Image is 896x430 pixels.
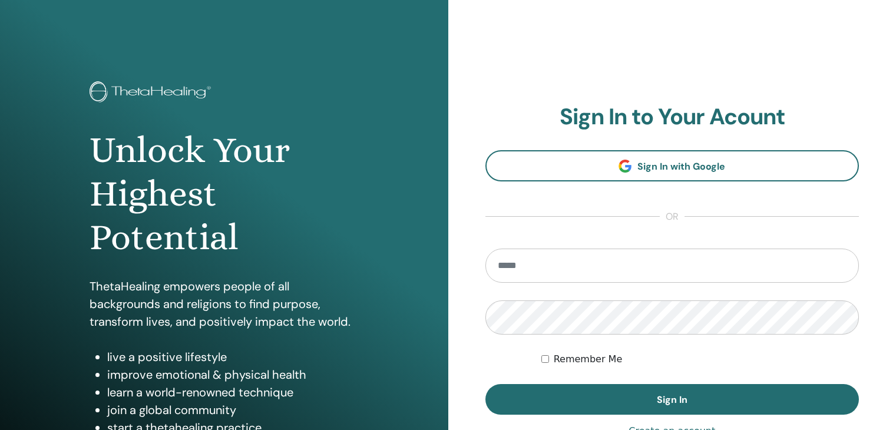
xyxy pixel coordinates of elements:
p: ThetaHealing empowers people of all backgrounds and religions to find purpose, transform lives, a... [90,277,359,330]
button: Sign In [485,384,859,415]
li: live a positive lifestyle [107,348,359,366]
h1: Unlock Your Highest Potential [90,128,359,260]
span: Sign In with Google [637,160,725,173]
li: learn a world-renowned technique [107,383,359,401]
a: Sign In with Google [485,150,859,181]
span: or [660,210,685,224]
label: Remember Me [554,352,623,366]
span: Sign In [657,393,687,406]
li: improve emotional & physical health [107,366,359,383]
li: join a global community [107,401,359,419]
h2: Sign In to Your Acount [485,104,859,131]
div: Keep me authenticated indefinitely or until I manually logout [541,352,859,366]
